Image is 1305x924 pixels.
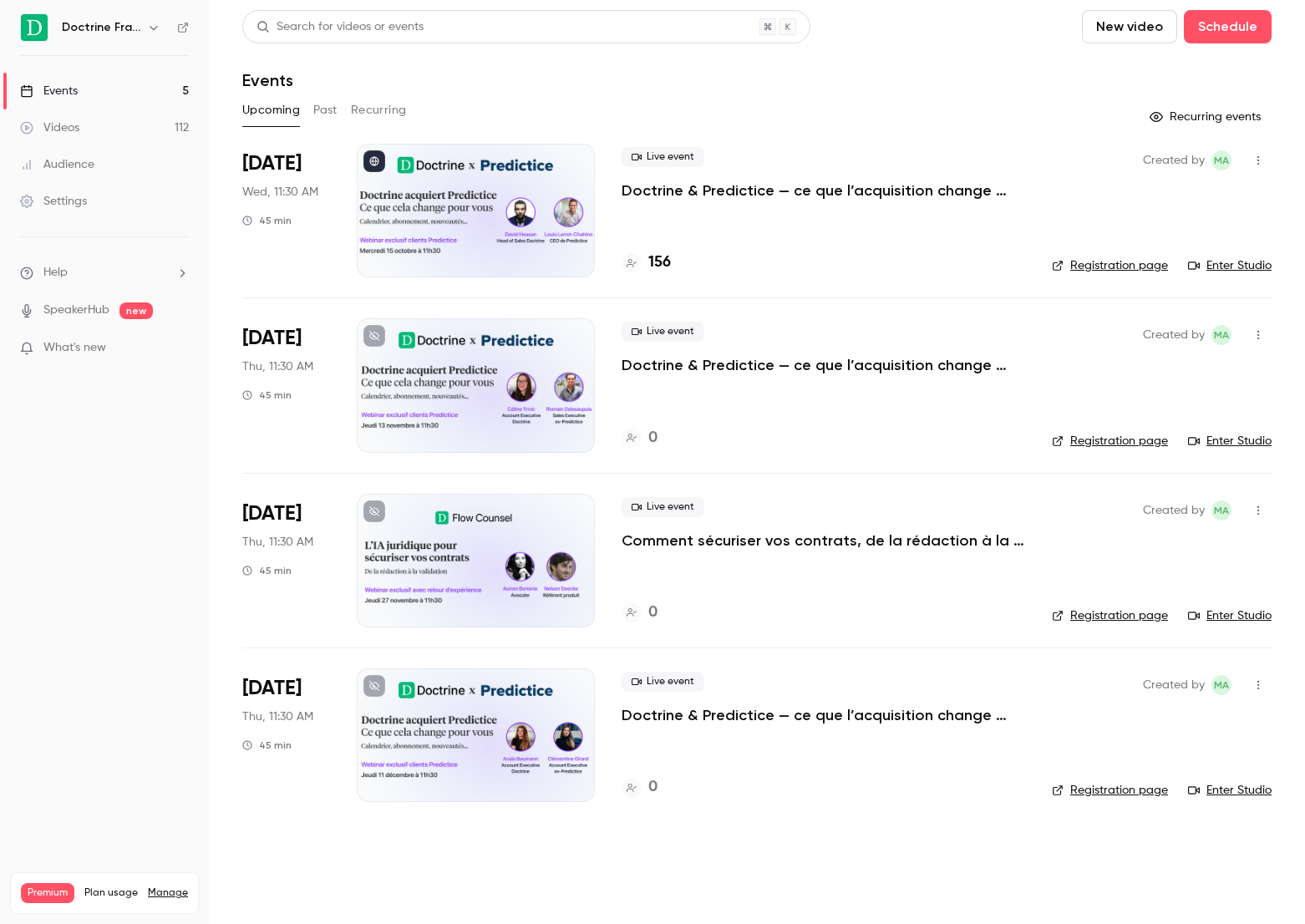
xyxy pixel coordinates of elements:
h6: Doctrine France [62,19,140,36]
button: Past [313,97,338,124]
div: 45 min [242,564,292,577]
span: Created by [1143,500,1205,520]
li: help-dropdown-opener [20,264,189,282]
div: Videos [20,119,79,136]
span: Thu, 11:30 AM [242,534,313,551]
h4: 0 [648,776,658,799]
span: [DATE] [242,675,302,702]
div: Nov 27 Thu, 11:30 AM (Europe/Paris) [242,494,330,627]
span: MA [1214,675,1229,695]
span: Help [43,264,68,282]
button: Recurring [351,97,407,124]
div: Dec 11 Thu, 11:30 AM (Europe/Paris) [242,668,330,802]
div: 45 min [242,388,292,402]
a: Doctrine & Predictice — ce que l’acquisition change pour vous - Session 2 [622,355,1025,375]
button: Recurring events [1142,104,1272,130]
span: Marie Agard [1211,500,1231,520]
span: Marie Agard [1211,675,1231,695]
span: Thu, 11:30 AM [242,708,313,725]
div: Oct 15 Wed, 11:30 AM (Europe/Paris) [242,144,330,277]
a: SpeakerHub [43,302,109,319]
h4: 156 [648,251,671,274]
span: Wed, 11:30 AM [242,184,318,201]
span: MA [1214,150,1229,170]
iframe: Noticeable Trigger [169,341,189,356]
div: Events [20,83,78,99]
span: Marie Agard [1211,150,1231,170]
span: [DATE] [242,150,302,177]
span: new [119,302,153,319]
div: Search for videos or events [256,18,424,36]
a: Registration page [1052,607,1168,624]
span: Plan usage [84,886,138,900]
span: Created by [1143,325,1205,345]
div: 45 min [242,214,292,227]
a: 0 [622,776,658,799]
div: 45 min [242,739,292,752]
span: Live event [622,322,704,342]
h4: 0 [648,602,658,624]
div: Settings [20,193,87,210]
a: Doctrine & Predictice — ce que l’acquisition change pour vous - Session 3 [622,705,1025,725]
span: Thu, 11:30 AM [242,358,313,375]
a: Registration page [1052,782,1168,799]
span: [DATE] [242,500,302,527]
a: Enter Studio [1188,607,1272,624]
span: MA [1214,325,1229,345]
img: Doctrine France [21,14,48,41]
a: Manage [148,886,188,900]
a: Registration page [1052,433,1168,449]
span: Created by [1143,675,1205,695]
a: Enter Studio [1188,433,1272,449]
div: Audience [20,156,94,173]
span: Live event [622,497,704,517]
button: Upcoming [242,97,300,124]
h4: 0 [648,427,658,449]
a: 0 [622,602,658,624]
span: Created by [1143,150,1205,170]
a: Registration page [1052,257,1168,274]
h1: Events [242,70,293,90]
a: Doctrine & Predictice — ce que l’acquisition change pour vous - Session 1 [622,180,1025,201]
span: Marie Agard [1211,325,1231,345]
a: Enter Studio [1188,782,1272,799]
span: Live event [622,672,704,692]
a: Comment sécuriser vos contrats, de la rédaction à la validation. [622,531,1025,551]
button: Schedule [1184,10,1272,43]
span: What's new [43,339,106,357]
span: [DATE] [242,325,302,352]
a: 156 [622,251,671,274]
button: New video [1082,10,1177,43]
span: MA [1214,500,1229,520]
a: Enter Studio [1188,257,1272,274]
a: 0 [622,427,658,449]
span: Premium [21,883,74,903]
div: Nov 13 Thu, 11:30 AM (Europe/Paris) [242,318,330,452]
span: Live event [622,147,704,167]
